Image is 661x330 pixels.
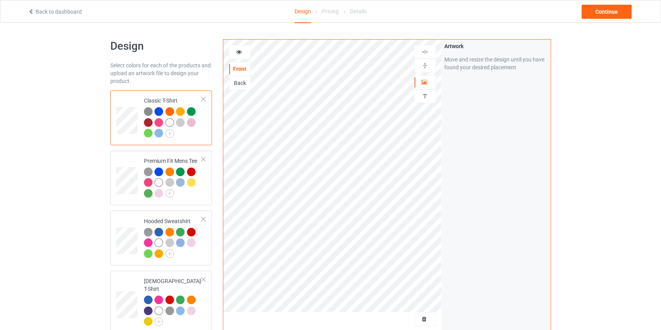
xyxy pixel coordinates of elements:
div: Premium Fit Mens Tee [110,151,212,206]
div: Move and resize the design until you have found your desired placement [444,56,548,71]
div: Back [229,79,250,87]
h1: Design [110,39,212,53]
div: Pricing [322,0,339,22]
div: Classic T-Shirt [144,97,202,137]
img: heather_texture.png [144,107,153,116]
img: svg+xml;base64,PD94bWwgdmVyc2lvbj0iMS4wIiBlbmNvZGluZz0iVVRGLTgiPz4KPHN2ZyB3aWR0aD0iMjJweCIgaGVpZ2... [154,317,163,326]
img: svg+xml;base64,PD94bWwgdmVyc2lvbj0iMS4wIiBlbmNvZGluZz0iVVRGLTgiPz4KPHN2ZyB3aWR0aD0iMjJweCIgaGVpZ2... [165,189,174,198]
div: Hooded Sweatshirt [110,211,212,265]
div: Hooded Sweatshirt [144,217,202,258]
div: Classic T-Shirt [110,90,212,145]
img: svg%3E%0A [421,48,429,56]
div: Design [295,0,311,23]
a: Back to dashboard [28,9,82,15]
img: heather_texture.png [144,168,153,176]
div: Artwork [444,42,548,50]
img: svg%3E%0A [421,62,429,69]
div: Select colors for each of the products and upload an artwork file to design your product. [110,61,212,85]
div: Front [229,65,250,73]
div: [DEMOGRAPHIC_DATA] T-Shirt [144,277,202,325]
img: svg%3E%0A [421,92,429,100]
div: Premium Fit Mens Tee [144,157,202,197]
img: svg+xml;base64,PD94bWwgdmVyc2lvbj0iMS4wIiBlbmNvZGluZz0iVVRGLTgiPz4KPHN2ZyB3aWR0aD0iMjJweCIgaGVpZ2... [165,129,174,138]
div: Details [350,0,366,22]
img: svg+xml;base64,PD94bWwgdmVyc2lvbj0iMS4wIiBlbmNvZGluZz0iVVRGLTgiPz4KPHN2ZyB3aWR0aD0iMjJweCIgaGVpZ2... [165,249,174,258]
div: Continue [582,5,632,19]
